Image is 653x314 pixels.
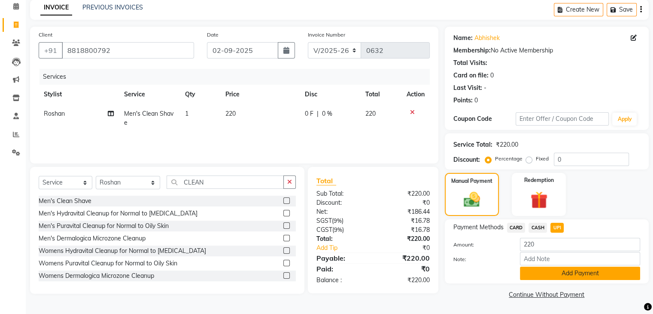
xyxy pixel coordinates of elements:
[373,225,436,234] div: ₹16.78
[520,267,640,280] button: Add Payment
[507,223,525,233] span: CARD
[373,234,436,243] div: ₹220.00
[322,109,332,118] span: 0 %
[612,113,637,126] button: Apply
[474,96,478,105] div: 0
[554,3,603,16] button: Create New
[524,176,554,184] label: Redemption
[453,140,492,149] div: Service Total:
[305,109,313,118] span: 0 F
[39,246,206,256] div: Womens Hydravital Cleanup for Normal to [MEDICAL_DATA]
[39,197,91,206] div: Men's Clean Shave
[39,31,52,39] label: Client
[316,217,332,225] span: SGST
[124,110,173,126] span: Men's Clean Shave
[453,83,482,92] div: Last Visit:
[447,256,513,263] label: Note:
[373,253,436,263] div: ₹220.00
[39,69,436,85] div: Services
[607,3,637,16] button: Save
[383,243,436,252] div: ₹0
[310,253,373,263] div: Payable:
[310,198,373,207] div: Discount:
[536,155,549,163] label: Fixed
[401,85,430,104] th: Action
[119,85,180,104] th: Service
[453,223,504,232] span: Payment Methods
[360,85,401,104] th: Total
[334,226,342,233] span: 9%
[447,241,513,249] label: Amount:
[520,252,640,265] input: Add Note
[520,238,640,251] input: Amount
[490,71,494,80] div: 0
[207,31,219,39] label: Date
[167,175,283,189] input: Search or Scan
[185,110,188,117] span: 1
[44,110,65,117] span: Roshan
[39,234,146,243] div: Men's Dermalogica Microzone Cleanup
[550,223,564,233] span: UPI
[451,177,492,185] label: Manual Payment
[474,34,500,43] a: Abhishek
[300,85,360,104] th: Disc
[39,209,197,218] div: Men's Hydravital Cleanup for Normal to [MEDICAL_DATA]
[373,216,436,225] div: ₹16.78
[453,96,473,105] div: Points:
[453,58,487,68] div: Total Visits:
[453,114,516,123] div: Coupon Code
[220,85,300,104] th: Price
[373,189,436,198] div: ₹220.00
[365,110,376,117] span: 220
[484,83,486,92] div: -
[310,276,373,285] div: Balance :
[308,31,345,39] label: Invoice Number
[225,110,236,117] span: 220
[516,112,609,126] input: Enter Offer / Coupon Code
[453,46,491,55] div: Membership:
[39,259,177,268] div: Womens Puravital Cleanup for Normal to Oily Skin
[39,85,119,104] th: Stylist
[495,155,522,163] label: Percentage
[310,243,383,252] a: Add Tip
[310,216,373,225] div: ( )
[310,189,373,198] div: Sub Total:
[310,264,373,274] div: Paid:
[528,223,547,233] span: CASH
[373,207,436,216] div: ₹186.44
[334,217,342,224] span: 9%
[310,225,373,234] div: ( )
[39,42,63,58] button: +91
[180,85,221,104] th: Qty
[373,276,436,285] div: ₹220.00
[453,34,473,43] div: Name:
[82,3,143,11] a: PREVIOUS INVOICES
[39,222,169,231] div: Men's Puravital Cleanup for Normal to Oily Skin
[453,71,489,80] div: Card on file:
[459,190,485,209] img: _cash.svg
[525,189,553,211] img: _gift.svg
[373,264,436,274] div: ₹0
[453,155,480,164] div: Discount:
[310,234,373,243] div: Total:
[39,271,154,280] div: Womens Dermalogica Microzone Cleanup
[316,226,332,234] span: CGST
[373,198,436,207] div: ₹0
[62,42,194,58] input: Search by Name/Mobile/Email/Code
[310,207,373,216] div: Net:
[446,290,647,299] a: Continue Without Payment
[453,46,640,55] div: No Active Membership
[317,109,319,118] span: |
[316,176,336,185] span: Total
[496,140,518,149] div: ₹220.00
